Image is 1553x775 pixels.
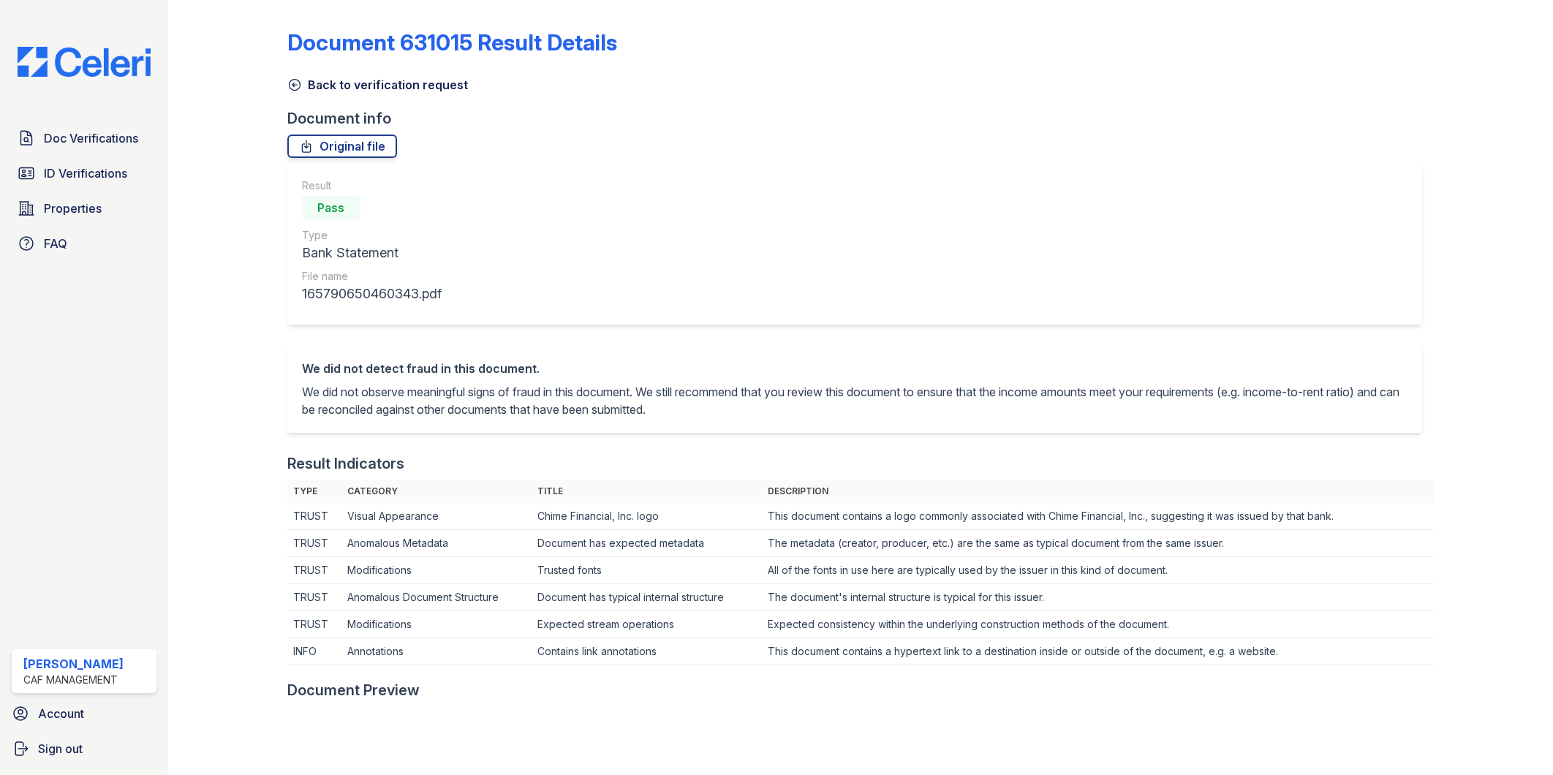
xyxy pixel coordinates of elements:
span: Sign out [38,740,83,757]
span: FAQ [44,235,67,252]
th: Title [532,480,762,503]
img: CE_Logo_Blue-a8612792a0a2168367f1c8372b55b34899dd931a85d93a1a3d3e32e68fde9ad4.png [6,47,162,77]
a: Properties [12,194,156,223]
a: FAQ [12,229,156,258]
div: Document Preview [287,680,420,700]
a: Original file [287,135,397,158]
td: All of the fonts in use here are typically used by the issuer in this kind of document. [762,557,1434,584]
th: Description [762,480,1434,503]
th: Category [341,480,531,503]
td: Visual Appearance [341,503,531,530]
p: We did not observe meaningful signs of fraud in this document. We still recommend that you review... [302,383,1408,418]
td: Anomalous Metadata [341,530,531,557]
td: The document's internal structure is typical for this issuer. [762,584,1434,611]
th: Type [287,480,341,503]
div: We did not detect fraud in this document. [302,360,1408,377]
td: Document has expected metadata [532,530,762,557]
a: Document 631015 Result Details [287,29,617,56]
td: TRUST [287,584,341,611]
span: Account [38,705,84,722]
a: Account [6,699,162,728]
a: Back to verification request [287,76,468,94]
div: Result Indicators [287,453,404,474]
div: Result [302,178,442,193]
td: TRUST [287,503,341,530]
td: Modifications [341,557,531,584]
div: File name [302,269,442,284]
a: Sign out [6,734,162,763]
div: Pass [302,196,360,219]
td: Document has typical internal structure [532,584,762,611]
td: This document contains a logo commonly associated with Chime Financial, Inc., suggesting it was i... [762,503,1434,530]
td: Contains link annotations [532,638,762,665]
div: CAF Management [23,673,124,687]
div: Type [302,228,442,243]
td: Modifications [341,611,531,638]
td: TRUST [287,557,341,584]
td: This document contains a hypertext link to a destination inside or outside of the document, e.g. ... [762,638,1434,665]
td: Anomalous Document Structure [341,584,531,611]
td: TRUST [287,611,341,638]
div: Bank Statement [302,243,442,263]
div: [PERSON_NAME] [23,655,124,673]
td: Expected consistency within the underlying construction methods of the document. [762,611,1434,638]
td: INFO [287,638,341,665]
td: Annotations [341,638,531,665]
a: Doc Verifications [12,124,156,153]
span: Properties [44,200,102,217]
a: ID Verifications [12,159,156,188]
div: Document info [287,108,1435,129]
td: TRUST [287,530,341,557]
span: Doc Verifications [44,129,138,147]
td: Trusted fonts [532,557,762,584]
td: The metadata (creator, producer, etc.) are the same as typical document from the same issuer. [762,530,1434,557]
div: 165790650460343.pdf [302,284,442,304]
td: Chime Financial, Inc. logo [532,503,762,530]
span: ID Verifications [44,165,127,182]
td: Expected stream operations [532,611,762,638]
